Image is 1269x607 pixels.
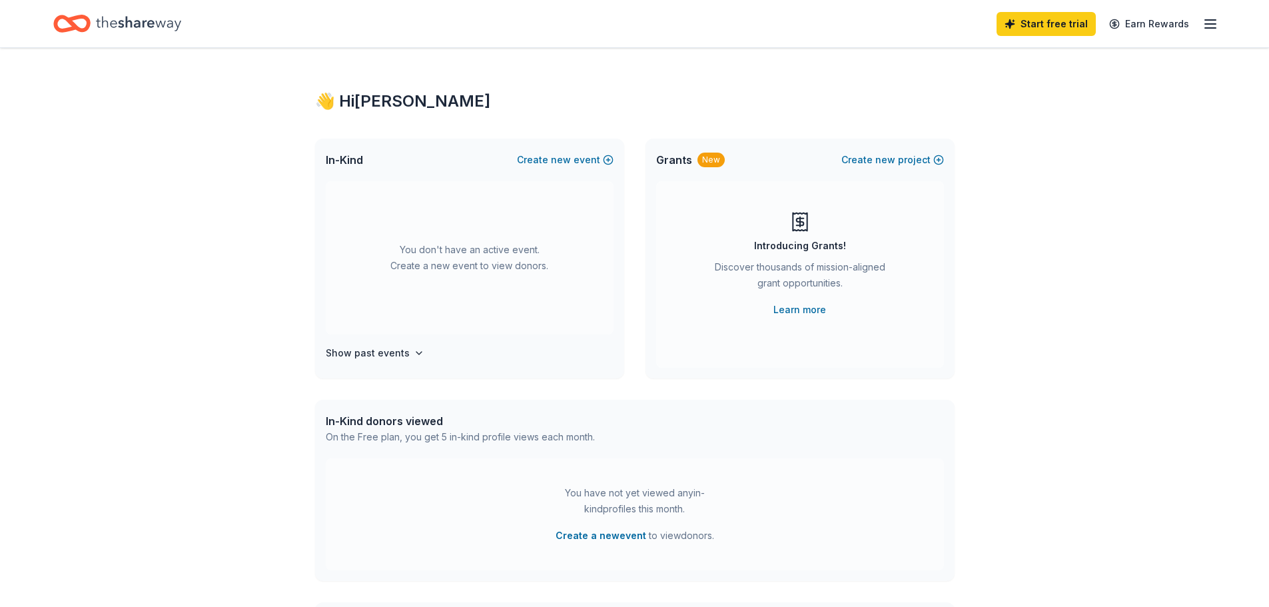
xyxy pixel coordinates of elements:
div: In-Kind donors viewed [326,413,595,429]
div: Introducing Grants! [754,238,846,254]
button: Createnewevent [517,152,614,168]
button: Createnewproject [841,152,944,168]
button: Create a newevent [556,528,646,544]
span: In-Kind [326,152,363,168]
button: Show past events [326,345,424,361]
div: New [697,153,725,167]
span: new [875,152,895,168]
span: new [551,152,571,168]
a: Home [53,8,181,39]
div: 👋 Hi [PERSON_NAME] [315,91,955,112]
div: You don't have an active event. Create a new event to view donors. [326,181,614,334]
h4: Show past events [326,345,410,361]
a: Learn more [773,302,826,318]
div: You have not yet viewed any in-kind profiles this month. [552,485,718,517]
div: Discover thousands of mission-aligned grant opportunities. [709,259,891,297]
div: On the Free plan, you get 5 in-kind profile views each month. [326,429,595,445]
a: Start free trial [997,12,1096,36]
span: Grants [656,152,692,168]
a: Earn Rewards [1101,12,1197,36]
span: to view donors . [556,528,714,544]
